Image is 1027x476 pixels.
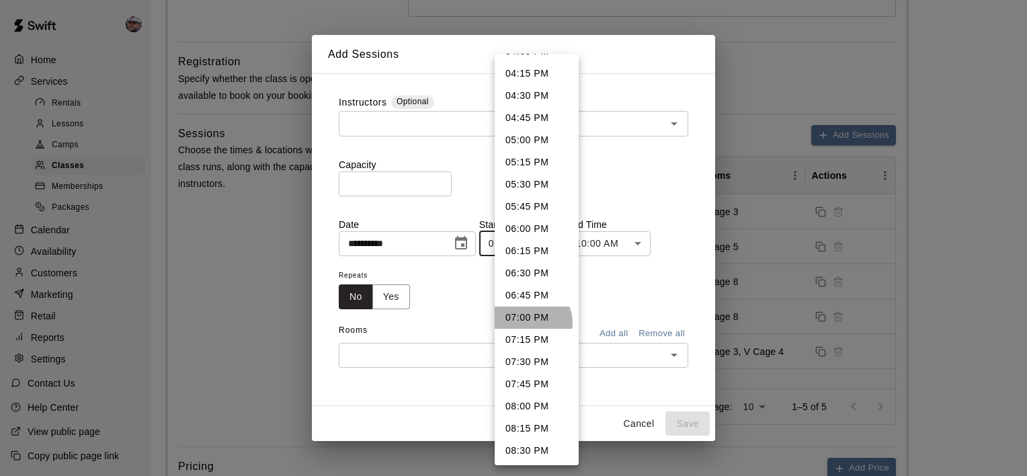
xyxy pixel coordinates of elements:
li: 07:15 PM [495,329,579,351]
li: 07:00 PM [495,307,579,329]
li: 06:00 PM [495,218,579,240]
li: 04:30 PM [495,85,579,107]
li: 08:30 PM [495,440,579,462]
li: 08:00 PM [495,395,579,418]
li: 05:30 PM [495,173,579,196]
li: 05:15 PM [495,151,579,173]
li: 04:15 PM [495,63,579,85]
li: 07:30 PM [495,351,579,373]
li: 07:45 PM [495,373,579,395]
li: 08:15 PM [495,418,579,440]
li: 06:45 PM [495,284,579,307]
li: 06:15 PM [495,240,579,262]
li: 04:45 PM [495,107,579,129]
li: 06:30 PM [495,262,579,284]
li: 05:00 PM [495,129,579,151]
li: 05:45 PM [495,196,579,218]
